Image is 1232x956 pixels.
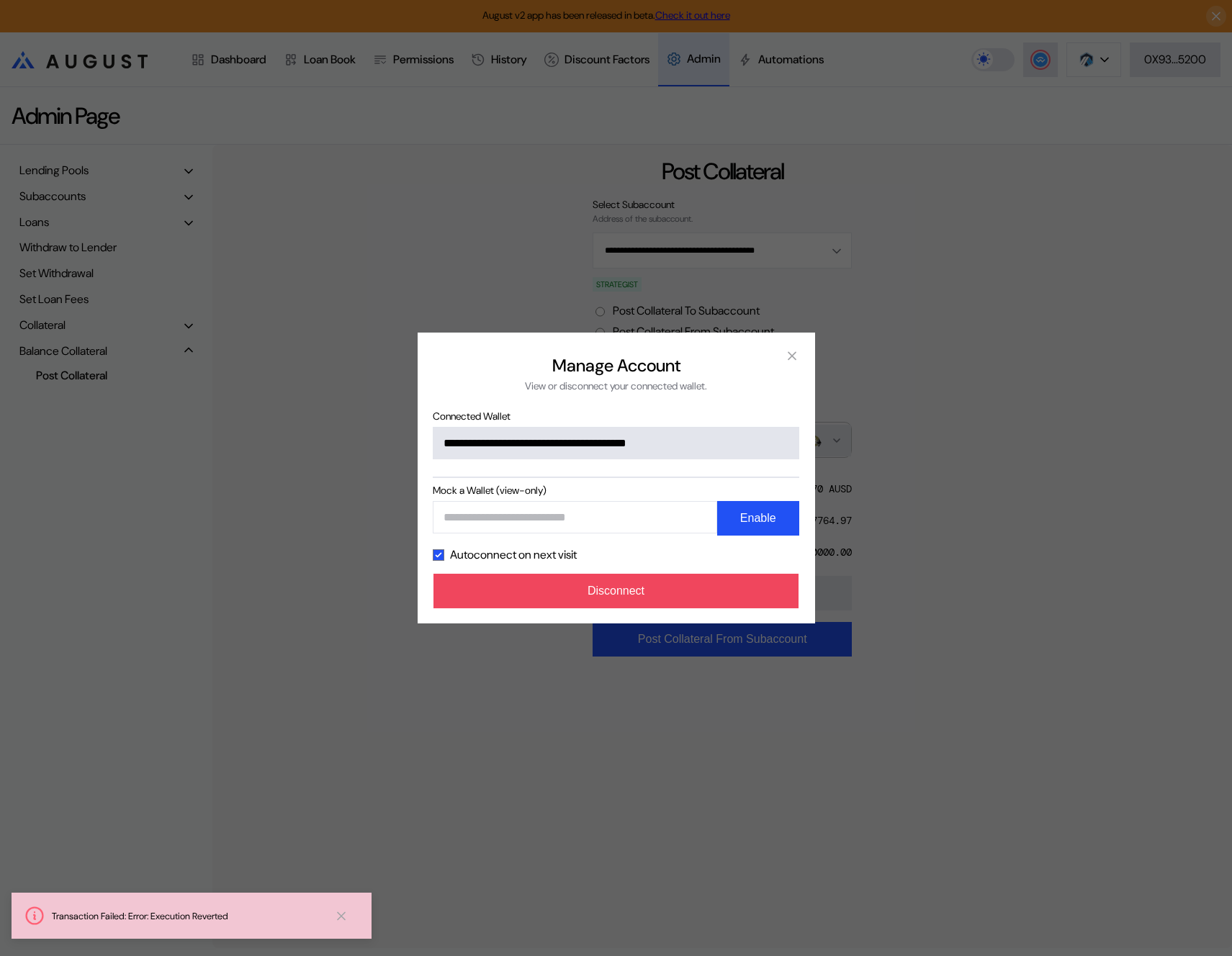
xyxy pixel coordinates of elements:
[450,547,577,562] label: Autoconnect on next visit
[525,379,707,392] div: View or disconnect your connected wallet.
[433,484,799,497] span: Mock a Wallet (view-only)
[717,501,799,536] button: Enable
[52,910,323,922] div: Transaction Failed: Error: Execution Reverted
[781,344,804,367] button: close modal
[433,410,799,423] span: Connected Wallet
[433,574,799,608] button: Disconnect
[552,354,680,376] h2: Manage Account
